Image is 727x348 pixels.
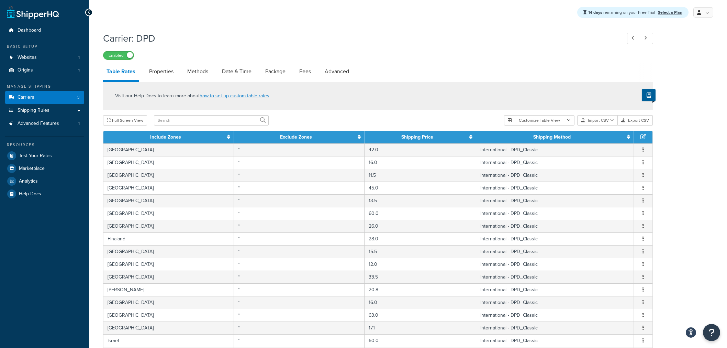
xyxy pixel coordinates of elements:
a: Exclude Zones [280,133,312,141]
td: 16.0 [365,156,476,169]
h1: Carrier: DPD [103,32,614,45]
td: [GEOGRAPHIC_DATA] [103,296,234,309]
td: International - DPD_Classic [476,220,634,232]
td: International - DPD_Classic [476,207,634,220]
td: 60.0 [365,207,476,220]
div: Manage Shipping [5,84,84,89]
a: how to set up custom table rates [200,92,269,99]
span: 1 [78,121,80,127]
td: 17.1 [365,322,476,334]
td: 16.0 [365,296,476,309]
span: Websites [18,55,37,61]
td: [GEOGRAPHIC_DATA] [103,245,234,258]
td: [GEOGRAPHIC_DATA] [103,258,234,271]
td: International - DPD_Classic [476,309,634,322]
a: Help Docs [5,188,84,200]
td: 63.0 [365,309,476,322]
td: [GEOGRAPHIC_DATA] [103,143,234,156]
span: remaining on your Free Trial [588,9,656,15]
td: International - DPD_Classic [476,245,634,258]
span: Shipping Rules [18,108,49,113]
button: Import CSV [577,115,618,126]
a: Analytics [5,175,84,187]
span: 3 [77,95,80,100]
td: International - DPD_Classic [476,194,634,207]
td: 11.5 [365,169,476,182]
td: International - DPD_Classic [476,334,634,347]
td: 33.5 [365,271,476,283]
td: 42.0 [365,143,476,156]
td: 60.0 [365,334,476,347]
a: Advanced [321,63,353,80]
td: International - DPD_Classic [476,271,634,283]
button: Customize Table View [504,115,574,126]
td: International - DPD_Classic [476,283,634,296]
a: Next Record [640,33,653,44]
a: Advanced Features1 [5,117,84,130]
td: 15.5 [365,245,476,258]
li: Carriers [5,91,84,104]
span: Origins [18,67,33,73]
li: Advanced Features [5,117,84,130]
span: Advanced Features [18,121,59,127]
a: Shipping Price [401,133,433,141]
a: Select a Plan [658,9,682,15]
td: International - DPD_Classic [476,143,634,156]
span: Help Docs [19,191,41,197]
td: International - DPD_Classic [476,296,634,309]
a: Carriers3 [5,91,84,104]
td: Finaland [103,232,234,245]
a: Websites1 [5,51,84,64]
span: Dashboard [18,28,41,33]
td: [GEOGRAPHIC_DATA] [103,220,234,232]
td: [GEOGRAPHIC_DATA] [103,309,234,322]
label: Enabled [103,51,134,59]
a: Properties [146,63,177,80]
button: Show Help Docs [642,89,656,101]
a: Origins1 [5,64,84,77]
span: 1 [78,55,80,61]
span: 1 [78,67,80,73]
a: Shipping Method [533,133,571,141]
td: International - DPD_Classic [476,322,634,334]
button: Full Screen View [103,115,147,126]
a: Test Your Rates [5,150,84,162]
td: [GEOGRAPHIC_DATA] [103,207,234,220]
p: Visit our Help Docs to learn more about . [115,92,270,100]
td: [GEOGRAPHIC_DATA] [103,271,234,283]
td: [GEOGRAPHIC_DATA] [103,169,234,182]
td: 45.0 [365,182,476,194]
td: International - DPD_Classic [476,156,634,169]
td: International - DPD_Classic [476,232,634,245]
td: 26.0 [365,220,476,232]
a: Previous Record [627,33,640,44]
td: International - DPD_Classic [476,258,634,271]
a: Shipping Rules [5,104,84,117]
td: [PERSON_NAME] [103,283,234,296]
td: [GEOGRAPHIC_DATA] [103,182,234,194]
div: Resources [5,142,84,148]
a: Date & Time [219,63,255,80]
li: Websites [5,51,84,64]
input: Search [154,115,269,126]
a: Methods [184,63,212,80]
td: [GEOGRAPHIC_DATA] [103,156,234,169]
span: Analytics [19,178,38,184]
span: Carriers [18,95,34,100]
a: Dashboard [5,24,84,37]
button: Open Resource Center [703,324,720,341]
td: [GEOGRAPHIC_DATA] [103,322,234,334]
a: Marketplace [5,162,84,175]
td: International - DPD_Classic [476,169,634,182]
td: 28.0 [365,232,476,245]
a: Package [262,63,289,80]
td: Israel [103,334,234,347]
a: Include Zones [150,133,181,141]
td: 20.8 [365,283,476,296]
